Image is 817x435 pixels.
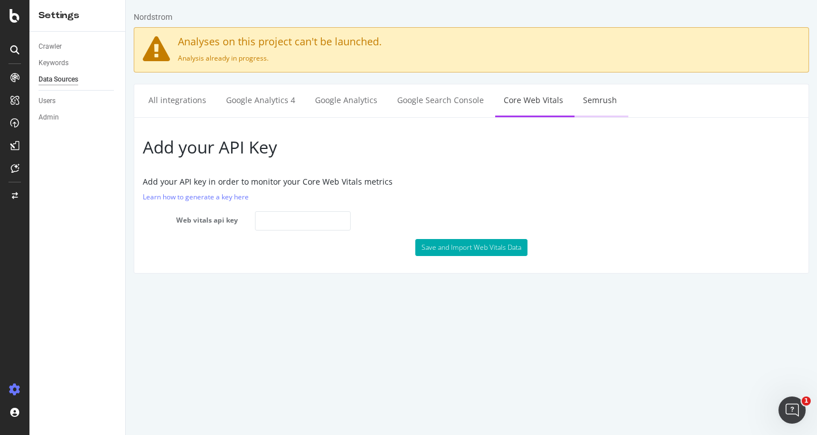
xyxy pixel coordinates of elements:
div: Keywords [39,57,69,69]
a: Keywords [39,57,117,69]
iframe: Intercom live chat [778,396,806,424]
button: Save and Import Web Vitals Data [290,239,402,256]
a: Data Sources [39,74,117,86]
a: Google Analytics 4 [92,84,178,116]
a: Core Web Vitals [369,84,446,116]
div: Data Sources [39,74,78,86]
div: Crawler [39,41,62,53]
a: Crawler [39,41,117,53]
a: Learn how to generate a key here [17,192,123,202]
a: Google Analytics [181,84,260,116]
div: Settings [39,9,116,22]
a: All integrations [14,84,89,116]
a: Admin [39,112,117,123]
label: Web vitals api key [8,211,121,225]
span: 1 [802,396,811,406]
h4: Analyses on this project can't be launched. [17,36,674,48]
h5: Add your API key in order to monitor your Core Web Vitals metrics [17,177,674,186]
h2: Add your API Key [17,138,674,156]
a: Google Search Console [263,84,367,116]
a: Semrush [449,84,500,116]
a: Users [39,95,117,107]
p: Analysis already in progress. [17,53,674,63]
div: Nordstrom [8,11,46,23]
div: Users [39,95,56,107]
div: Admin [39,112,59,123]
